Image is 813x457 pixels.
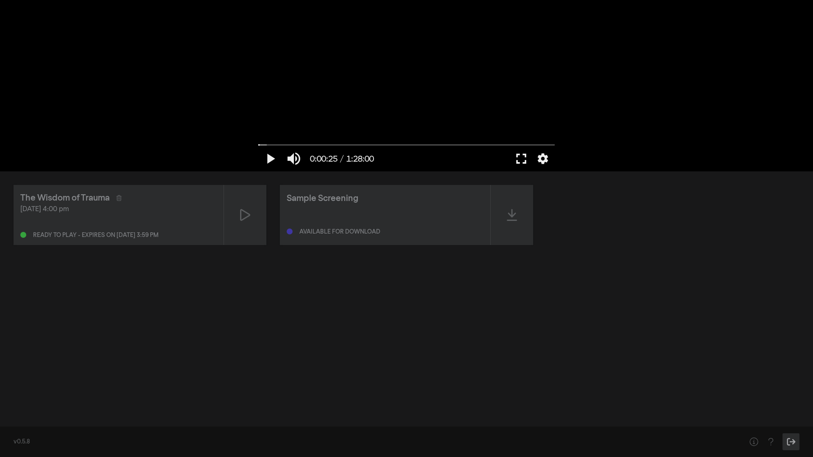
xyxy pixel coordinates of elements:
button: Help [762,433,779,450]
button: Full screen [509,146,533,171]
div: v0.5.8 [14,438,728,446]
div: Ready to play - expires on [DATE] 3:59 pm [33,232,158,238]
button: Play [258,146,282,171]
button: Sign Out [783,433,799,450]
div: [DATE] 4:00 pm [20,204,217,215]
div: Available for download [299,229,380,235]
button: 0:00:25 / 1:28:00 [306,146,378,171]
div: The Wisdom of Trauma [20,192,110,204]
button: Help [745,433,762,450]
button: Mute [282,146,306,171]
button: More settings [533,146,553,171]
div: Sample Screening [287,192,358,205]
